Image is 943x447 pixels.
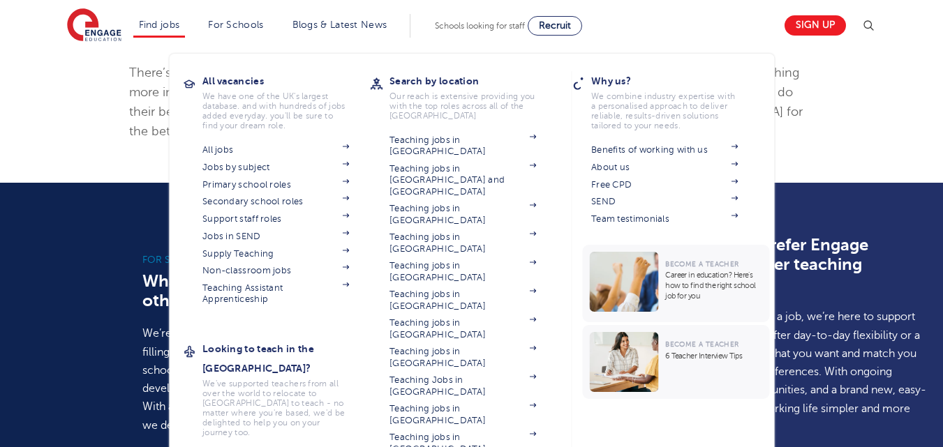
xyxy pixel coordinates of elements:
a: Non-classroom jobs [202,265,349,276]
a: Team testimonials [591,213,738,225]
a: SEND [591,196,738,207]
p: Our reach is extensive providing you with the top roles across all of the [GEOGRAPHIC_DATA] [389,91,536,121]
a: Search by locationOur reach is extensive providing you with the top roles across all of the [GEOG... [389,71,557,121]
a: For Schools [208,20,263,30]
span: Recruit [539,20,571,31]
p: We’re committed to building lasting relationships, not just filling roles. We take the time to un... [142,324,452,434]
a: All jobs [202,144,349,156]
p: 6 Teacher Interview Tips [665,351,762,361]
h3: All vacancies [202,71,370,91]
a: Recruit [528,16,582,36]
a: Teaching jobs in [GEOGRAPHIC_DATA] [389,403,536,426]
a: Primary school roles [202,179,349,190]
h3: Search by location [389,71,557,91]
p: We aren’t just here to find you a job, we’re here to support your career. Whether you’re after da... [624,308,934,436]
span: Schools looking for staff [435,21,525,31]
a: Benefits of working with us [591,144,738,156]
a: Teaching jobs in [GEOGRAPHIC_DATA] [389,232,536,255]
a: Teaching jobs in [GEOGRAPHIC_DATA] [389,203,536,226]
img: Engage Education [67,8,121,43]
a: Supply Teaching [202,248,349,259]
a: About us [591,162,738,173]
a: Secondary school roles [202,196,349,207]
p: We've supported teachers from all over the world to relocate to [GEOGRAPHIC_DATA] to teach - no m... [202,379,349,437]
span: Become a Teacher [665,340,738,348]
a: Teaching jobs in [GEOGRAPHIC_DATA] [389,317,536,340]
span: Become a Teacher [665,260,738,268]
h3: Looking to teach in the [GEOGRAPHIC_DATA]? [202,339,370,378]
p: Career in education? Here’s how to find the right school job for you [665,270,762,301]
a: All vacanciesWe have one of the UK's largest database. and with hundreds of jobs added everyday. ... [202,71,370,130]
a: Teaching jobs in [GEOGRAPHIC_DATA] and [GEOGRAPHIC_DATA] [389,163,536,197]
h3: What separates Engage Education to other Recruitment Agencies? [142,271,452,310]
a: Teaching jobs in [GEOGRAPHIC_DATA] [389,346,536,369]
a: Jobs in SEND [202,231,349,242]
a: Become a TeacherCareer in education? Here’s how to find the right school job for you [582,245,773,322]
a: Teaching jobs in [GEOGRAPHIC_DATA] [389,289,536,312]
a: Support staff roles [202,213,349,225]
h3: Why school staff prefer Engage Education over other teaching agencies [624,235,934,294]
h6: For Candidates [624,221,934,235]
a: Find jobs [139,20,180,30]
a: Blogs & Latest News [292,20,387,30]
a: Teaching Jobs in [GEOGRAPHIC_DATA] [389,374,536,397]
h3: Why us? [591,71,759,91]
a: Free CPD [591,179,738,190]
p: We have one of the UK's largest database. and with hundreds of jobs added everyday. you'll be sur... [202,91,349,130]
span: There’s a reason why we’re the most trusted international education recruitment service – we beli... [129,66,803,138]
a: Looking to teach in the [GEOGRAPHIC_DATA]?We've supported teachers from all over the world to rel... [202,339,370,437]
a: Jobs by subject [202,162,349,173]
a: Teaching jobs in [GEOGRAPHIC_DATA] [389,135,536,158]
a: Become a Teacher6 Teacher Interview Tips [582,325,773,399]
h6: For schools [142,253,452,267]
a: Teaching jobs in [GEOGRAPHIC_DATA] [389,260,536,283]
a: Why us?We combine industry expertise with a personalised approach to deliver reliable, results-dr... [591,71,759,130]
p: We combine industry expertise with a personalised approach to deliver reliable, results-driven so... [591,91,738,130]
a: Sign up [785,15,846,36]
a: Teaching Assistant Apprenticeship [202,282,349,305]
